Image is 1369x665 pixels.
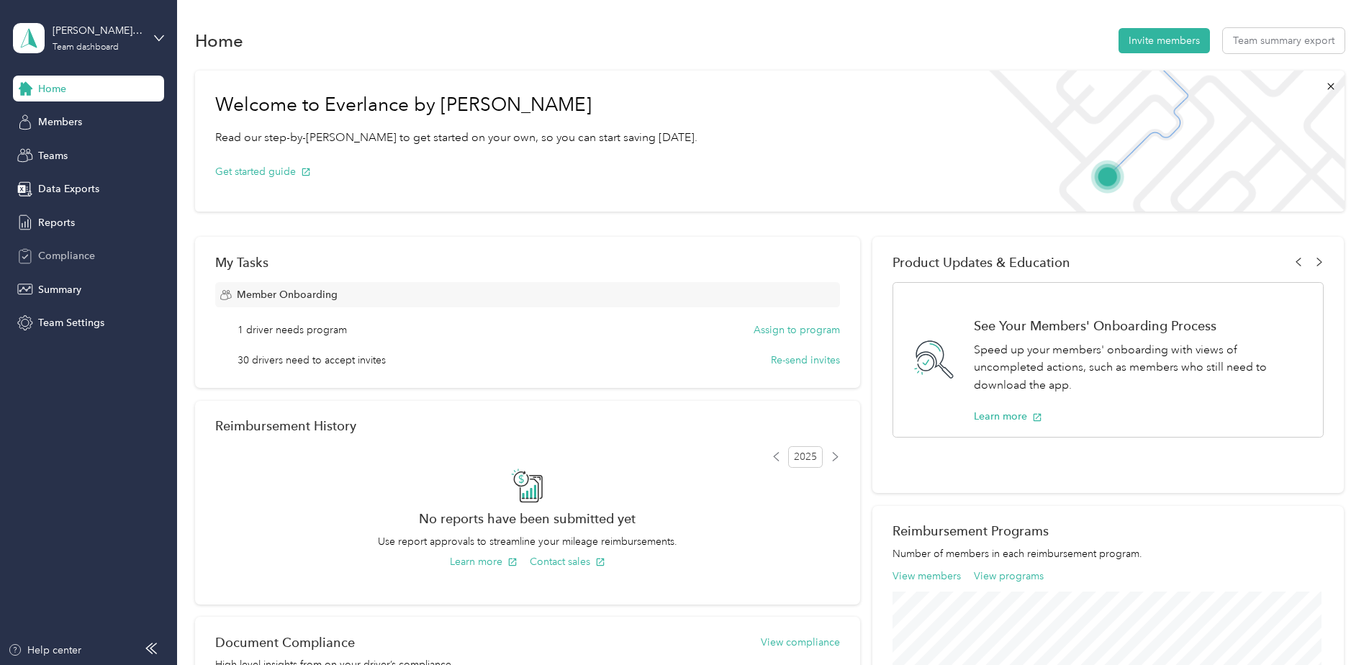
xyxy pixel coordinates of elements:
[215,94,697,117] h1: Welcome to Everlance by [PERSON_NAME]
[53,43,119,52] div: Team dashboard
[215,511,840,526] h2: No reports have been submitted yet
[1119,28,1210,53] button: Invite members
[450,554,518,569] button: Learn more
[893,546,1324,561] p: Number of members in each reimbursement program.
[38,215,75,230] span: Reports
[893,569,961,584] button: View members
[771,353,840,368] button: Re-send invites
[893,255,1070,270] span: Product Updates & Education
[237,287,338,302] span: Member Onboarding
[974,569,1044,584] button: View programs
[38,315,104,330] span: Team Settings
[38,181,99,196] span: Data Exports
[1223,28,1345,53] button: Team summary export
[195,33,243,48] h1: Home
[761,635,840,650] button: View compliance
[974,318,1308,333] h1: See Your Members' Onboarding Process
[38,148,68,163] span: Teams
[754,322,840,338] button: Assign to program
[238,322,347,338] span: 1 driver needs program
[215,418,356,433] h2: Reimbursement History
[1288,584,1369,665] iframe: Everlance-gr Chat Button Frame
[215,635,355,650] h2: Document Compliance
[215,164,311,179] button: Get started guide
[215,129,697,147] p: Read our step-by-[PERSON_NAME] to get started on your own, so you can start saving [DATE].
[974,409,1042,424] button: Learn more
[788,446,823,468] span: 2025
[893,523,1324,538] h2: Reimbursement Programs
[530,554,605,569] button: Contact sales
[215,255,840,270] div: My Tasks
[215,534,840,549] p: Use report approvals to streamline your mileage reimbursements.
[38,282,81,297] span: Summary
[8,643,81,658] button: Help center
[38,114,82,130] span: Members
[38,248,95,263] span: Compliance
[53,23,143,38] div: [PERSON_NAME][EMAIL_ADDRESS][PERSON_NAME][DOMAIN_NAME]
[975,71,1344,212] img: Welcome to everlance
[238,353,386,368] span: 30 drivers need to accept invites
[974,341,1308,394] p: Speed up your members' onboarding with views of uncompleted actions, such as members who still ne...
[38,81,66,96] span: Home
